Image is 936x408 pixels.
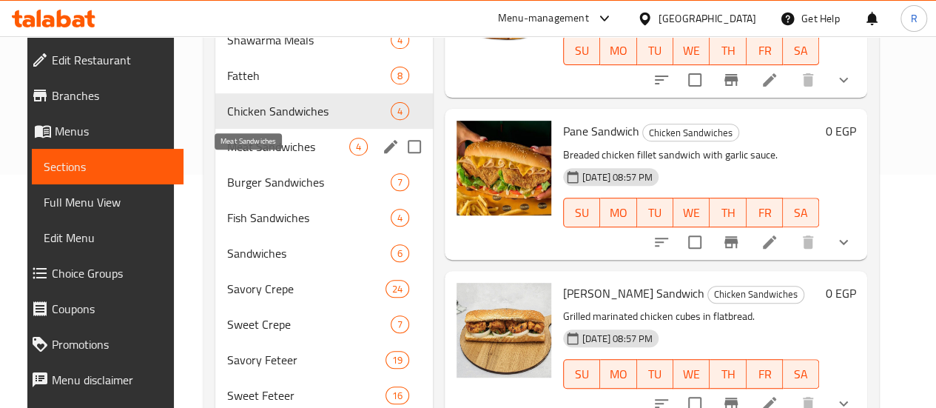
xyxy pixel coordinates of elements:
[716,202,740,224] span: TH
[563,36,600,65] button: SU
[52,51,172,69] span: Edit Restaurant
[32,220,184,255] a: Edit Menu
[44,229,172,247] span: Edit Menu
[825,121,855,141] h6: 0 EGP
[761,233,778,251] a: Edit menu item
[752,364,777,385] span: FR
[825,283,855,304] h6: 0 EGP
[227,280,385,298] span: Savory Crepe
[215,342,433,378] div: Savory Feteer19
[385,351,409,369] div: items
[19,362,184,398] a: Menu disclaimer
[644,62,679,98] button: sort-choices
[391,318,408,332] span: 7
[215,200,433,235] div: Fish Sandwiches4
[227,351,385,369] div: Savory Feteer
[643,40,667,61] span: TU
[52,87,172,104] span: Branches
[783,36,819,65] button: SA
[637,359,673,389] button: TU
[637,198,673,227] button: TU
[349,138,368,155] div: items
[835,71,852,89] svg: Show Choices
[52,371,172,389] span: Menu disclaimer
[227,209,391,227] span: Fish Sandwiches
[826,62,861,98] button: show more
[659,10,756,27] div: [GEOGRAPHIC_DATA]
[391,33,408,47] span: 4
[391,175,408,190] span: 7
[52,264,172,282] span: Choice Groups
[19,327,184,362] a: Promotions
[790,62,826,98] button: delete
[673,36,710,65] button: WE
[563,307,819,326] p: Grilled marinated chicken cubes in flatbread.
[563,359,600,389] button: SU
[391,244,409,262] div: items
[457,283,551,378] img: Shish Tawouk Sandwich
[713,224,749,260] button: Branch-specific-item
[637,36,673,65] button: TU
[606,40,630,61] span: MO
[606,364,630,385] span: MO
[227,387,385,404] span: Sweet Feteer
[52,300,172,318] span: Coupons
[563,120,639,142] span: Pane Sandwich
[215,235,433,271] div: Sandwiches6
[350,140,367,154] span: 4
[32,184,184,220] a: Full Menu View
[391,104,408,118] span: 4
[673,198,710,227] button: WE
[644,224,679,260] button: sort-choices
[391,31,409,49] div: items
[835,233,852,251] svg: Show Choices
[716,40,740,61] span: TH
[708,286,804,303] span: Chicken Sandwiches
[227,244,391,262] span: Sandwiches
[385,280,409,298] div: items
[19,78,184,113] a: Branches
[716,364,740,385] span: TH
[679,40,704,61] span: WE
[215,58,433,93] div: Fatteh8
[643,124,738,141] span: Chicken Sandwiches
[570,364,594,385] span: SU
[910,10,917,27] span: R
[563,146,819,164] p: Breaded chicken fillet sandwich with garlic sauce.
[747,36,783,65] button: FR
[600,36,636,65] button: MO
[713,62,749,98] button: Branch-specific-item
[385,387,409,404] div: items
[570,40,594,61] span: SU
[826,224,861,260] button: show more
[600,198,636,227] button: MO
[386,282,408,296] span: 24
[457,121,551,215] img: Pane Sandwich
[576,170,659,184] span: [DATE] 08:57 PM
[227,67,391,84] span: Fatteh
[789,40,813,61] span: SA
[747,198,783,227] button: FR
[52,335,172,353] span: Promotions
[679,64,710,96] span: Select to update
[752,40,777,61] span: FR
[19,42,184,78] a: Edit Restaurant
[576,332,659,346] span: [DATE] 08:57 PM
[391,102,409,120] div: items
[789,364,813,385] span: SA
[391,69,408,83] span: 8
[710,359,746,389] button: TH
[215,164,433,200] div: Burger Sandwiches7
[386,353,408,367] span: 19
[227,315,391,333] div: Sweet Crepe
[391,211,408,225] span: 4
[391,315,409,333] div: items
[215,307,433,342] div: Sweet Crepe7
[563,282,704,304] span: [PERSON_NAME] Sandwich
[32,149,184,184] a: Sections
[386,389,408,403] span: 16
